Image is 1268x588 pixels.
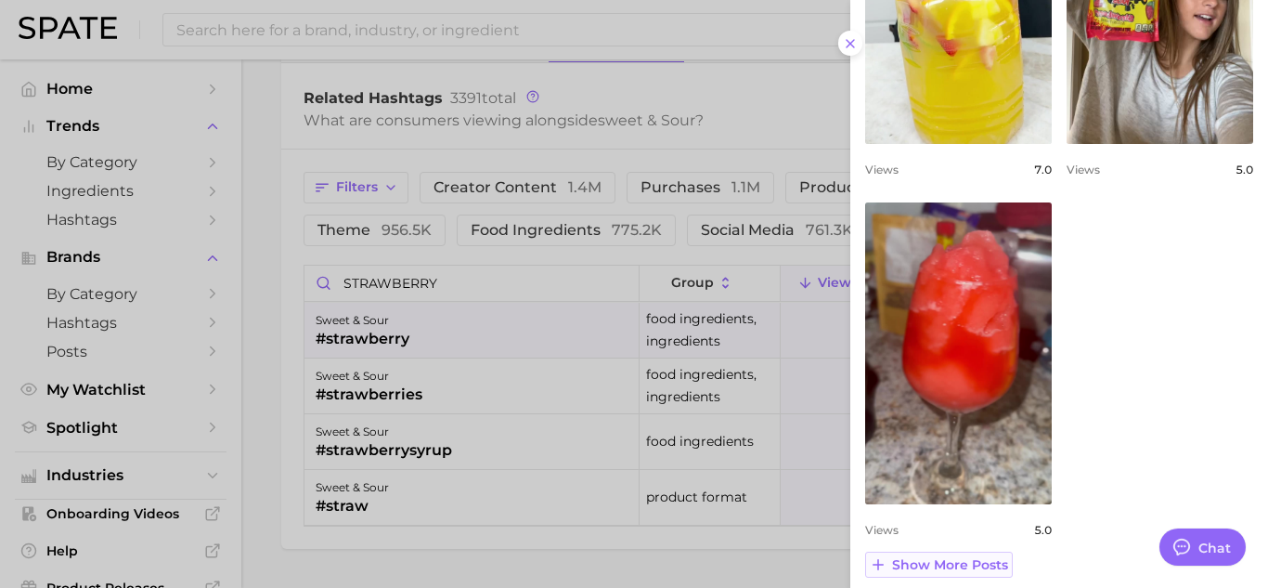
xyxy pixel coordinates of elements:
[1236,163,1253,176] span: 5.0
[865,552,1013,578] button: Show more posts
[1034,523,1052,537] span: 5.0
[1067,163,1100,176] span: Views
[865,523,899,537] span: Views
[865,163,899,176] span: Views
[1034,163,1052,176] span: 7.0
[892,557,1008,573] span: Show more posts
